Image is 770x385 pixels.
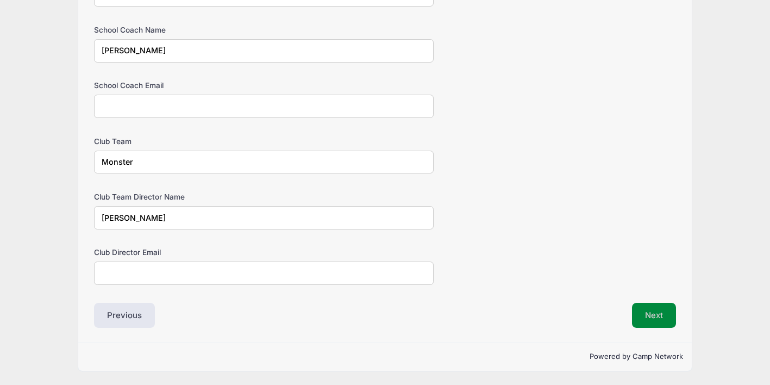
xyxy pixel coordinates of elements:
button: Previous [94,303,155,328]
label: School Coach Email [94,80,288,91]
label: Club Team Director Name [94,191,288,202]
label: School Coach Name [94,24,288,35]
label: Club Team [94,136,288,147]
label: Club Director Email [94,247,288,258]
button: Next [632,303,676,328]
p: Powered by Camp Network [87,351,683,362]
